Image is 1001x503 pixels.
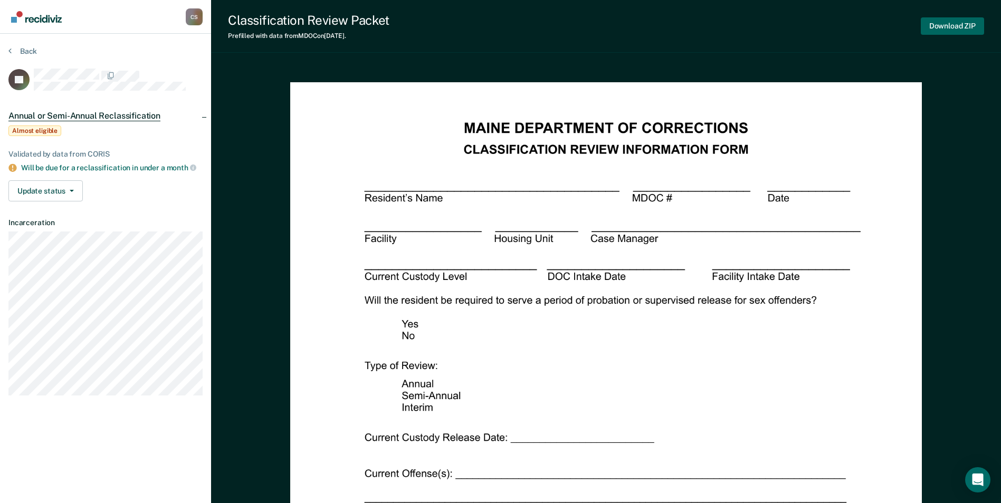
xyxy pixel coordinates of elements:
[21,163,203,172] div: Will be due for a reclassification in under a month
[965,467,990,492] div: Open Intercom Messenger
[8,218,203,227] dt: Incarceration
[921,17,984,35] button: Download ZIP
[8,46,37,56] button: Back
[186,8,203,25] div: C S
[228,32,389,40] div: Prefilled with data from MDOC on [DATE] .
[228,13,389,28] div: Classification Review Packet
[186,8,203,25] button: Profile dropdown button
[8,111,160,121] span: Annual or Semi-Annual Reclassification
[8,150,203,159] div: Validated by data from CORIS
[8,180,83,201] button: Update status
[8,125,61,136] span: Almost eligible
[11,11,62,23] img: Recidiviz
